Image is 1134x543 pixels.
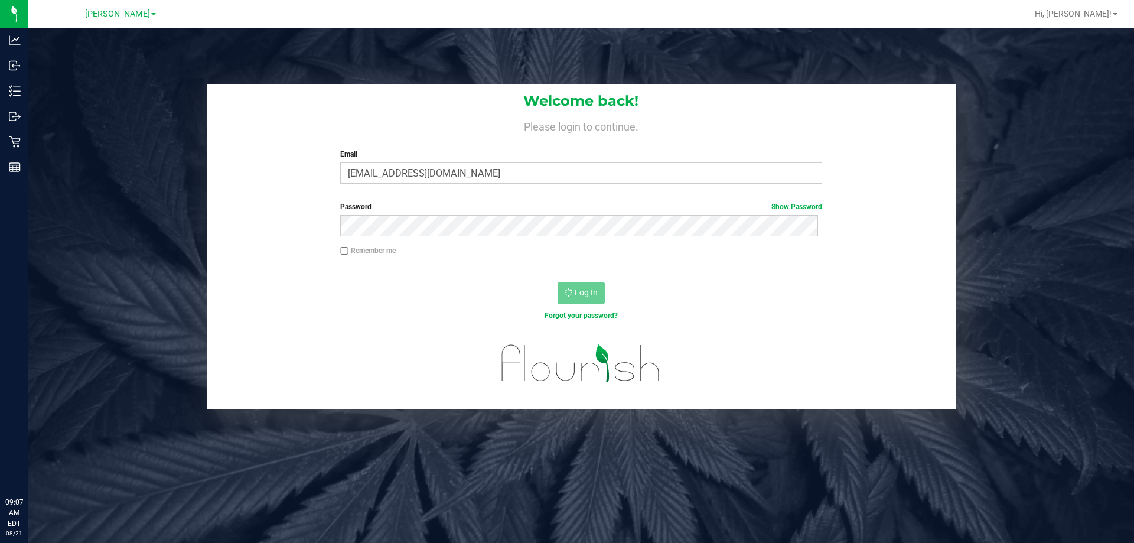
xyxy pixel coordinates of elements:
[340,149,822,160] label: Email
[207,118,956,132] h4: Please login to continue.
[340,245,396,256] label: Remember me
[771,203,822,211] a: Show Password
[9,85,21,97] inline-svg: Inventory
[9,34,21,46] inline-svg: Analytics
[9,161,21,173] inline-svg: Reports
[545,311,618,320] a: Forgot your password?
[340,247,348,255] input: Remember me
[207,93,956,109] h1: Welcome back!
[487,333,674,394] img: flourish_logo.svg
[9,136,21,148] inline-svg: Retail
[558,282,605,304] button: Log In
[1035,9,1112,18] span: Hi, [PERSON_NAME]!
[340,203,372,211] span: Password
[9,60,21,71] inline-svg: Inbound
[85,9,150,19] span: [PERSON_NAME]
[575,288,598,297] span: Log In
[5,529,23,538] p: 08/21
[5,497,23,529] p: 09:07 AM EDT
[9,110,21,122] inline-svg: Outbound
